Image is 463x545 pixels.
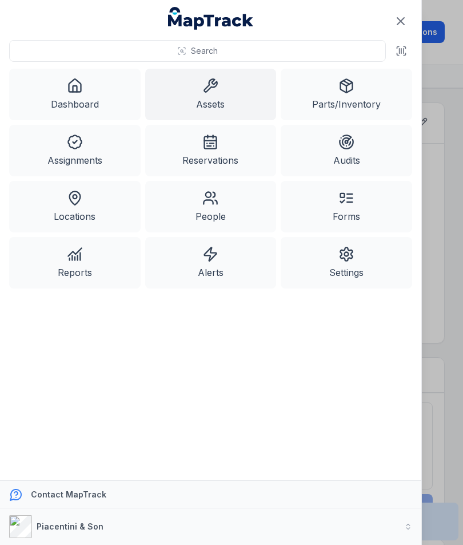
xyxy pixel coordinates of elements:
a: Alerts [145,237,277,289]
a: Forms [281,181,412,232]
a: Reports [9,237,141,289]
a: Dashboard [9,69,141,120]
strong: Piacentini & Son [37,522,103,531]
span: Search [191,45,218,57]
button: Search [9,40,386,62]
strong: Contact MapTrack [31,489,106,499]
a: Assignments [9,125,141,176]
a: Settings [281,237,412,289]
a: Parts/Inventory [281,69,412,120]
a: Reservations [145,125,277,176]
a: MapTrack [168,7,254,30]
button: Close navigation [389,9,413,33]
a: People [145,181,277,232]
a: Audits [281,125,412,176]
a: Assets [145,69,277,120]
a: Locations [9,181,141,232]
